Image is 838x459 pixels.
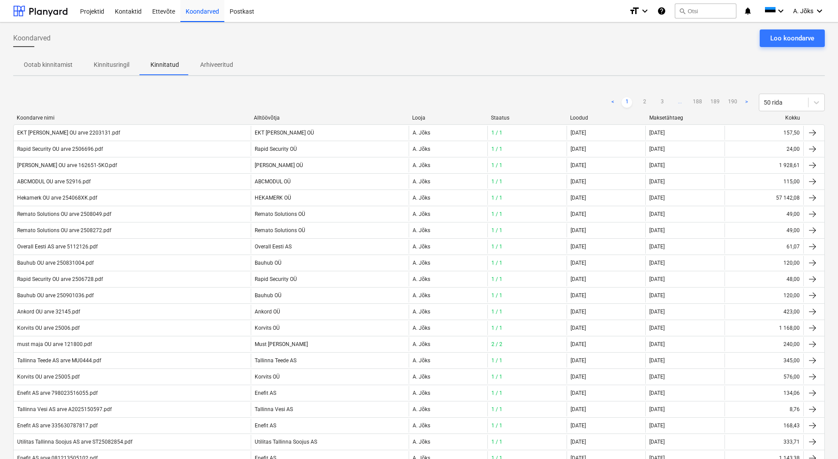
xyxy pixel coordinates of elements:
[13,33,51,44] span: Koondarved
[779,162,800,168] div: 1 928,61
[741,97,752,108] a: Next page
[783,439,800,445] div: 333,71
[251,175,409,189] div: ABCMODUL OÜ
[409,435,488,449] div: A. Jõks
[409,207,488,221] div: A. Jõks
[251,337,409,351] div: Must [PERSON_NAME]
[571,357,586,364] div: [DATE]
[787,211,800,217] div: 49,00
[645,142,725,156] div: [DATE]
[645,402,725,416] div: [DATE]
[794,417,838,459] div: Chat Widget
[412,115,484,121] div: Looja
[776,6,786,16] i: keyboard_arrow_down
[409,305,488,319] div: A. Jõks
[783,423,800,429] div: 168,43
[787,276,800,282] div: 48,00
[17,357,101,364] div: Tallinna Teede AS arve MU0444.pdf
[783,357,800,364] div: 345,00
[571,227,586,233] div: [DATE]
[571,406,586,412] div: [DATE]
[409,353,488,368] div: A. Jõks
[17,309,80,315] div: Ankord OU arve 32145.pdf
[409,288,488,302] div: A. Jõks
[793,7,813,15] span: A. Jõks
[409,175,488,189] div: A. Jõks
[571,423,586,429] div: [DATE]
[491,309,502,315] span: 1 / 1
[17,227,111,233] div: Remato Solutions OU arve 2508272.pdf
[491,211,502,217] span: 1 / 1
[251,435,409,449] div: Utilitas Tallinna Soojus AS
[645,126,725,140] div: [DATE]
[727,97,738,108] a: Page 190
[783,309,800,315] div: 423,00
[679,7,686,15] span: search
[409,158,488,172] div: A. Jõks
[17,325,80,331] div: Korvits OU arve 25006.pdf
[571,292,586,299] div: [DATE]
[17,178,91,185] div: ABCMODUL OU arve 52916.pdf
[17,130,120,136] div: EKT [PERSON_NAME] OU arve 2203131.pdf
[17,244,98,250] div: Overall Eesti AS arve 5112126.pdf
[409,386,488,400] div: A. Jõks
[200,60,233,69] p: Arhiveeritud
[17,390,98,396] div: Enefit AS arve 798023516055.pdf
[571,146,586,152] div: [DATE]
[571,244,586,250] div: [DATE]
[645,175,725,189] div: [DATE]
[491,325,502,331] span: 1 / 1
[491,374,502,380] span: 1 / 1
[645,386,725,400] div: [DATE]
[17,146,103,152] div: Rapid Security OU arve 2506696.pdf
[571,325,586,331] div: [DATE]
[409,419,488,433] div: A. Jõks
[251,256,409,270] div: Bauhub OÜ
[645,353,725,368] div: [DATE]
[409,142,488,156] div: A. Jõks
[251,223,409,237] div: Remato Solutions OÜ
[783,260,800,266] div: 120,00
[17,115,247,121] div: Koondarve nimi
[491,292,502,299] span: 1 / 1
[251,370,409,384] div: Korvits OÜ
[491,162,502,168] span: 1 / 1
[645,321,725,335] div: [DATE]
[491,244,502,250] span: 1 / 1
[491,260,502,266] span: 1 / 1
[783,130,800,136] div: 157,50
[17,211,111,217] div: Remato Solutions OU arve 2508049.pdf
[491,178,502,185] span: 1 / 1
[743,6,752,16] i: notifications
[17,406,112,412] div: Tallinna Vesi AS arve A2025150597.pdf
[645,256,725,270] div: [DATE]
[571,260,586,266] div: [DATE]
[409,223,488,237] div: A. Jõks
[571,374,586,380] div: [DATE]
[783,374,800,380] div: 576,00
[409,370,488,384] div: A. Jõks
[787,227,800,233] div: 49,00
[491,341,502,347] span: 2 / 2
[692,97,703,108] a: Page 188
[657,97,667,108] a: Page 3
[645,272,725,286] div: [DATE]
[251,321,409,335] div: Korvits OÜ
[409,321,488,335] div: A. Jõks
[657,6,666,16] i: Abikeskus
[674,97,685,108] a: ...
[17,195,97,201] div: Hekamerk OU arve 254068XK.pdf
[783,292,800,299] div: 120,00
[17,439,132,445] div: Utilitas Tallinna Soojus AS arve ST25082854.pdf
[491,423,502,429] span: 1 / 1
[640,6,650,16] i: keyboard_arrow_down
[491,439,502,445] span: 1 / 1
[94,60,129,69] p: Kinnitusringil
[491,195,502,201] span: 1 / 1
[251,126,409,140] div: EKT [PERSON_NAME] OÜ
[728,115,800,121] div: Kokku
[645,207,725,221] div: [DATE]
[571,162,586,168] div: [DATE]
[571,195,586,201] div: [DATE]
